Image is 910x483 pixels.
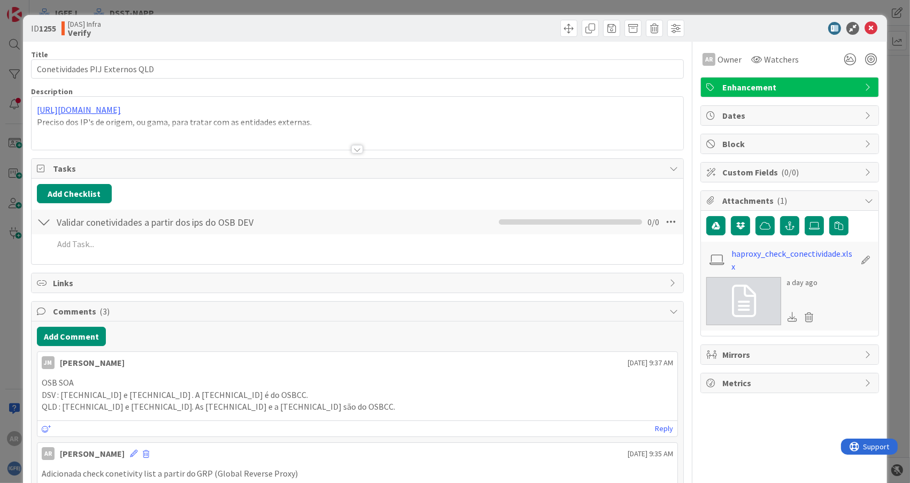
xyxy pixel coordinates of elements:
[722,109,859,122] span: Dates
[764,53,799,66] span: Watchers
[42,377,674,389] p: OSB SOA
[786,277,818,288] div: a day ago
[781,167,799,178] span: ( 0/0 )
[53,212,294,232] input: Add Checklist...
[37,184,112,203] button: Add Checklist
[722,377,859,389] span: Metrics
[42,356,55,369] div: JM
[68,20,101,28] span: [DAS] Infra
[731,247,855,273] a: haproxy_check_conectividade.xlsx
[703,53,715,66] div: AR
[37,327,106,346] button: Add Comment
[42,447,55,460] div: AR
[31,87,73,96] span: Description
[39,23,56,34] b: 1255
[60,447,125,460] div: [PERSON_NAME]
[42,401,674,413] p: QLD : [TECHNICAL_ID] e [TECHNICAL_ID]. As [TECHNICAL_ID] e a [TECHNICAL_ID] são do OSBCC.
[786,310,798,324] div: Download
[628,357,673,369] span: [DATE] 9:37 AM
[718,53,742,66] span: Owner
[722,81,859,94] span: Enhancement
[722,166,859,179] span: Custom Fields
[655,422,673,435] a: Reply
[42,467,674,480] p: Adicionada check conetivity list a partir do GRP (Global Reverse Proxy)
[53,162,665,175] span: Tasks
[31,50,48,59] label: Title
[777,195,787,206] span: ( 1 )
[68,28,101,37] b: Verify
[42,389,674,401] p: DSV : [TECHNICAL_ID] e [TECHNICAL_ID] . A [TECHNICAL_ID] é do OSBCC.
[722,348,859,361] span: Mirrors
[37,116,678,128] p: Preciso dos IP's de origem, ou gama, para tratar com as entidades externas.
[99,306,110,317] span: ( 3 )
[628,448,673,459] span: [DATE] 9:35 AM
[22,2,49,14] span: Support
[647,216,659,228] span: 0 / 0
[60,356,125,369] div: [PERSON_NAME]
[31,22,56,35] span: ID
[31,59,684,79] input: type card name here...
[53,305,665,318] span: Comments
[53,277,665,289] span: Links
[37,104,121,115] a: [URL][DOMAIN_NAME]
[722,194,859,207] span: Attachments
[722,137,859,150] span: Block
